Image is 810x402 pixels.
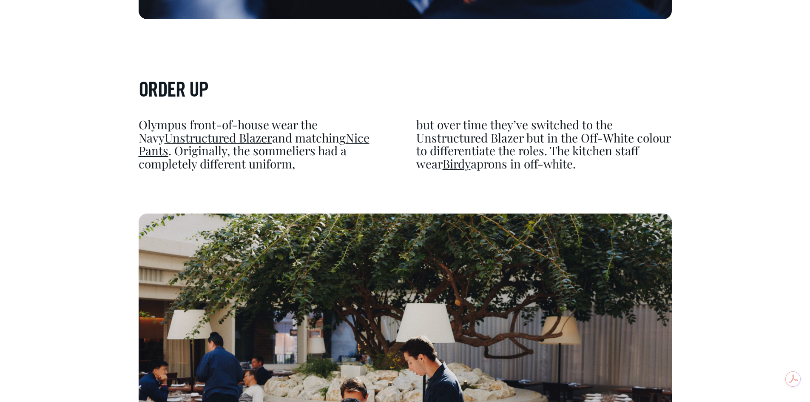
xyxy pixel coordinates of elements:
[443,156,471,171] a: Birdy
[139,79,672,103] h3: ORDER UP
[139,118,394,171] p: Olympus front-of-house wear the Navy and matching . Originally, the sommeliers had a completely d...
[139,130,369,159] a: Nice Pants
[165,130,272,145] a: Unstructured Blazer
[416,118,672,171] p: but over time they’ve switched to the Unstructured Blazer but in the Off-White colour to differen...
